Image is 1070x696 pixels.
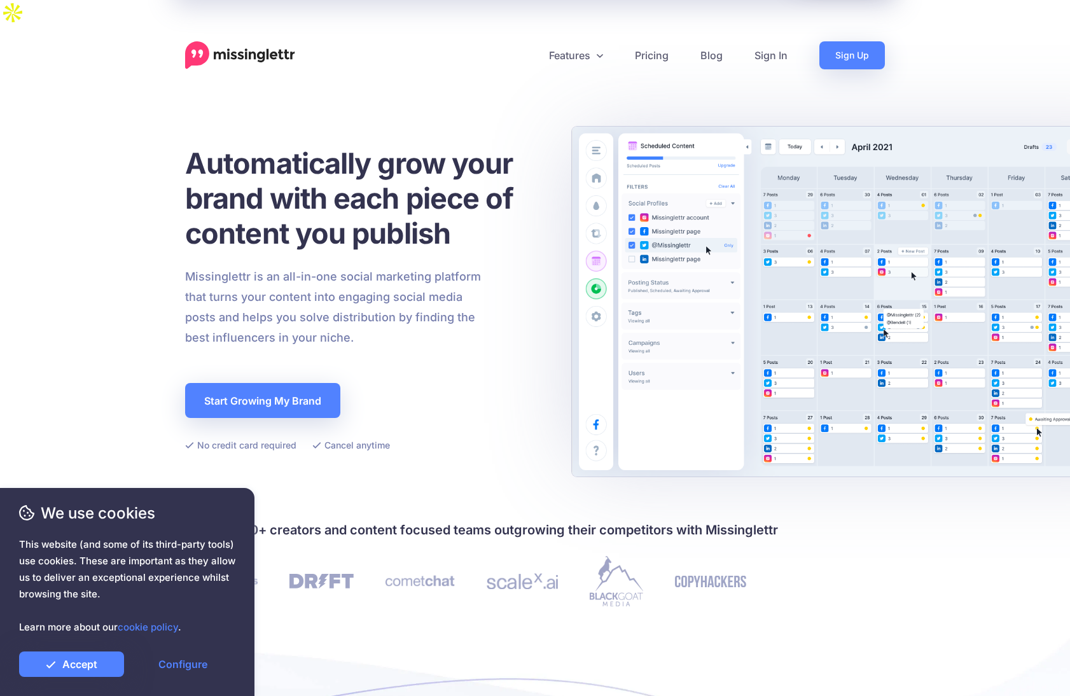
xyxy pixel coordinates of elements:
a: Start Growing My Brand [185,383,340,418]
h4: Join 30,000+ creators and content focused teams outgrowing their competitors with Missinglettr [185,520,885,540]
span: We use cookies [19,502,235,524]
a: Home [185,41,295,69]
a: Configure [130,651,235,677]
li: Cancel anytime [312,437,390,453]
a: Blog [684,41,739,69]
a: Sign In [739,41,803,69]
h1: Automatically grow your brand with each piece of content you publish [185,146,545,251]
a: Sign Up [819,41,885,69]
a: cookie policy [118,621,178,633]
li: No credit card required [185,437,296,453]
p: Missinglettr is an all-in-one social marketing platform that turns your content into engaging soc... [185,267,482,348]
a: Features [533,41,619,69]
span: This website (and some of its third-party tools) use cookies. These are important as they allow u... [19,536,235,636]
a: Accept [19,651,124,677]
a: Pricing [619,41,684,69]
